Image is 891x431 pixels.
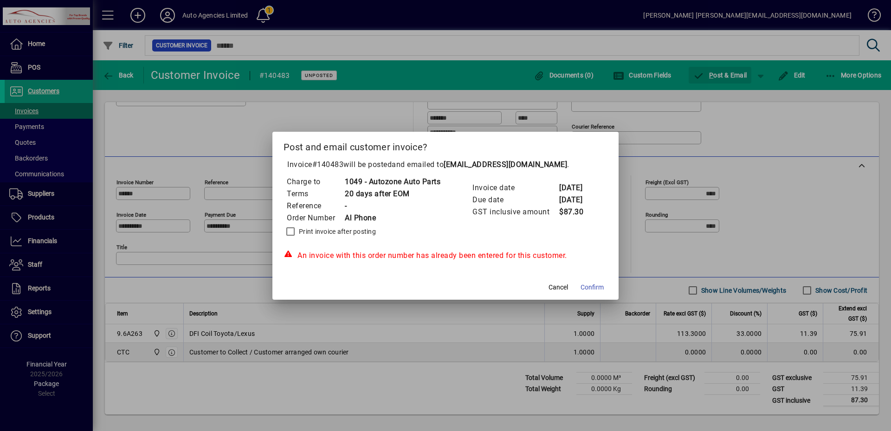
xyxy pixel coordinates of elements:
[549,283,568,292] span: Cancel
[286,200,344,212] td: Reference
[284,159,607,170] p: Invoice will be posted .
[312,160,344,169] span: #140483
[472,182,559,194] td: Invoice date
[344,200,440,212] td: -
[472,194,559,206] td: Due date
[284,250,607,261] div: An invoice with this order number has already been entered for this customer.
[543,279,573,296] button: Cancel
[272,132,619,159] h2: Post and email customer invoice?
[286,188,344,200] td: Terms
[392,160,567,169] span: and emailed to
[472,206,559,218] td: GST inclusive amount
[297,227,376,236] label: Print invoice after posting
[344,212,440,224] td: Al Phone
[444,160,567,169] b: [EMAIL_ADDRESS][DOMAIN_NAME]
[559,206,596,218] td: $87.30
[286,176,344,188] td: Charge to
[344,176,440,188] td: 1049 - Autozone Auto Parts
[581,283,604,292] span: Confirm
[577,279,607,296] button: Confirm
[559,194,596,206] td: [DATE]
[559,182,596,194] td: [DATE]
[286,212,344,224] td: Order Number
[344,188,440,200] td: 20 days after EOM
